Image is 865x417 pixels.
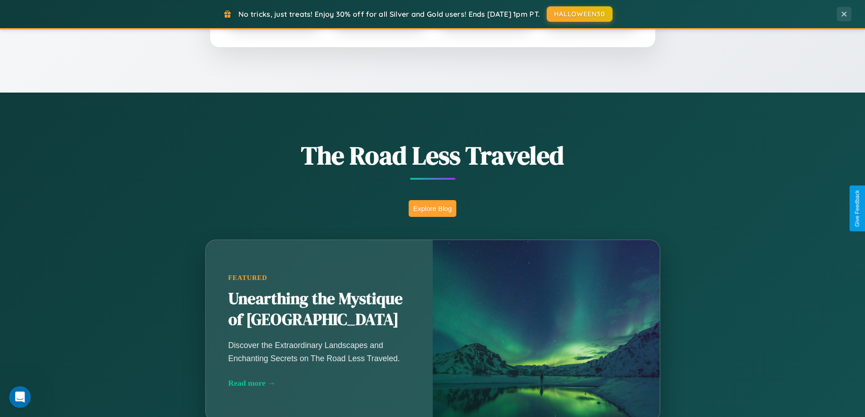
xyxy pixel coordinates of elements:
h2: Unearthing the Mystique of [GEOGRAPHIC_DATA] [228,289,410,330]
p: Discover the Extraordinary Landscapes and Enchanting Secrets on The Road Less Traveled. [228,339,410,364]
h1: The Road Less Traveled [160,138,705,173]
div: Featured [228,274,410,282]
div: Give Feedback [854,190,860,227]
button: HALLOWEEN30 [547,6,613,22]
span: No tricks, just treats! Enjoy 30% off for all Silver and Gold users! Ends [DATE] 1pm PT. [238,10,540,19]
button: Explore Blog [409,200,456,217]
div: Read more → [228,378,410,388]
iframe: Intercom live chat [9,386,31,408]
